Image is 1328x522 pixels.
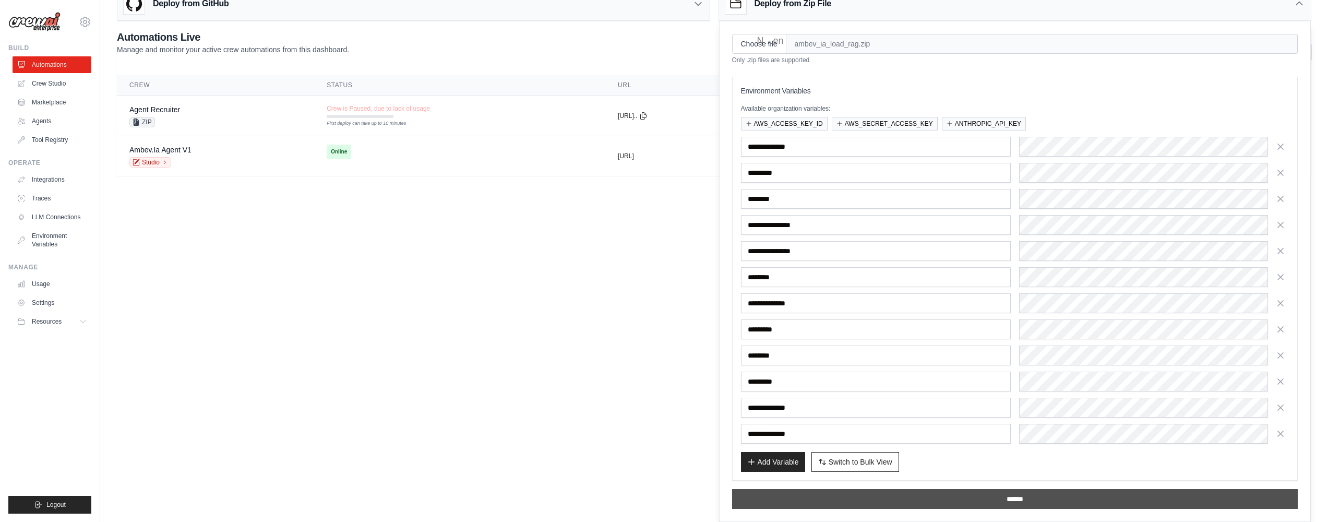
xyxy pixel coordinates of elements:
button: Add Variable [741,452,805,472]
a: Marketplace [13,94,91,111]
img: Logo [8,12,61,32]
button: AWS_ACCESS_KEY_ID [741,117,828,130]
a: Agent Recruiter [129,105,180,114]
th: Status [314,75,605,96]
th: URL [605,75,730,96]
input: Choose file [732,34,786,54]
button: Switch to Bulk View [811,452,899,472]
a: Automations [13,56,91,73]
div: Operate [8,159,91,167]
a: Traces [13,190,91,207]
a: Crew Studio [13,75,91,92]
span: Resources [32,317,62,326]
div: Build [8,44,91,52]
span: Crew is Paused, due to lack of usage [327,104,430,113]
span: ambev_ia_load_rag.zip [786,34,1298,54]
a: Ambev.Ia Agent V1 [129,146,192,154]
h3: Environment Variables [741,86,1289,96]
a: Agents [13,113,91,129]
div: Manage [8,263,91,271]
a: Tool Registry [13,132,91,148]
p: Manage and monitor your active crew automations from this dashboard. [117,44,349,55]
a: Environment Variables [13,228,91,253]
p: Only .zip files are supported [732,56,1298,64]
iframe: Chat Widget [1276,472,1328,522]
span: ZIP [129,117,155,127]
p: Available organization variables: [741,104,1289,113]
a: Studio [129,157,171,168]
button: Resources [13,313,91,330]
span: Logout [46,501,66,509]
button: Logout [8,496,91,514]
div: First deploy can take up to 10 minutes [327,120,393,127]
span: Switch to Bulk View [829,457,892,467]
span: Online [327,145,351,159]
a: Settings [13,294,91,311]
h2: Automations Live [117,30,349,44]
button: ANTHROPIC_API_KEY [942,117,1026,130]
a: Usage [13,276,91,292]
button: AWS_SECRET_ACCESS_KEY [832,117,938,130]
a: Integrations [13,171,91,188]
a: LLM Connections [13,209,91,226]
th: Crew [117,75,314,96]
